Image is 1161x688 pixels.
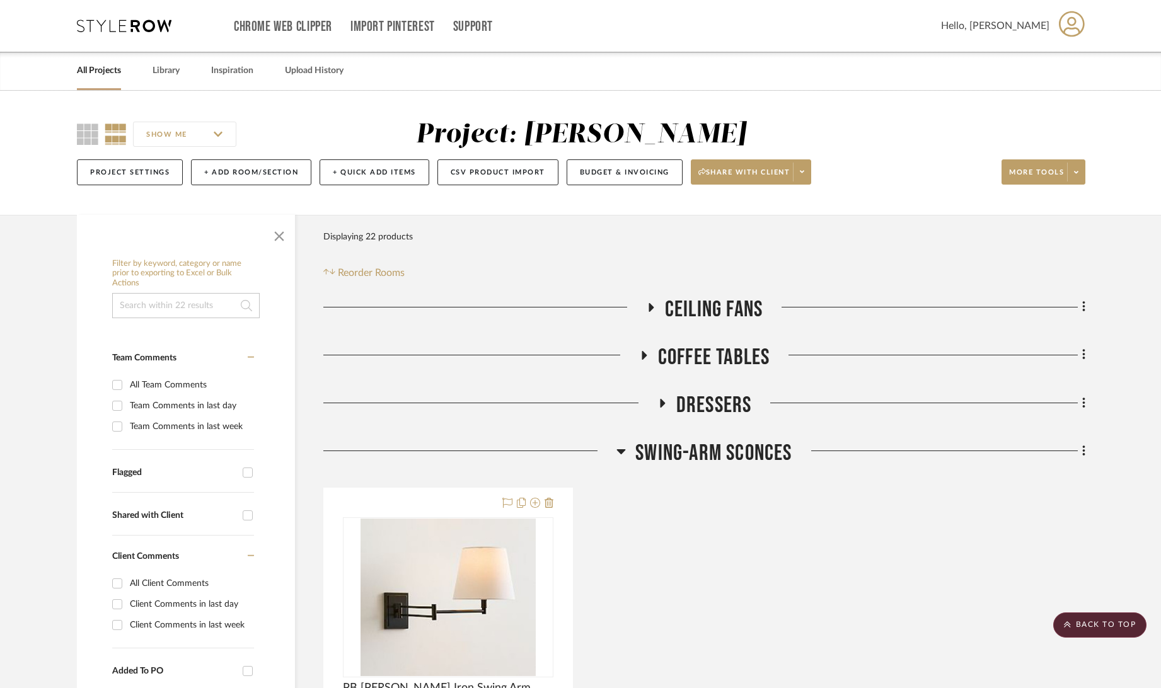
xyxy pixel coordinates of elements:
button: CSV Product Import [437,159,558,185]
div: All Team Comments [130,375,251,395]
div: 0 [344,518,553,677]
div: Added To PO [112,666,236,677]
span: Ceiling Fans [665,296,763,323]
a: Inspiration [211,62,253,79]
a: Import Pinterest [350,21,435,32]
div: Client Comments in last day [130,594,251,614]
a: Support [453,21,493,32]
button: Close [267,221,292,246]
span: Hello, [PERSON_NAME] [941,18,1049,33]
div: Team Comments in last day [130,396,251,416]
scroll-to-top-button: BACK TO TOP [1053,612,1147,638]
button: + Quick Add Items [320,159,429,185]
span: Swing-Arm Sconces [635,440,792,467]
button: Share with client [691,159,812,185]
div: Displaying 22 products [323,224,413,249]
a: Chrome Web Clipper [234,21,332,32]
img: PB Leah Iron Swing Arm Sconce 10" w x 28" d x 14" h [361,519,536,676]
input: Search within 22 results [112,293,260,318]
span: Share with client [698,168,790,186]
div: Project: [PERSON_NAME] [416,122,746,148]
span: Client Comments [112,552,179,561]
a: Library [153,62,180,79]
h6: Filter by keyword, category or name prior to exporting to Excel or Bulk Actions [112,259,260,289]
div: Flagged [112,467,236,478]
div: Shared with Client [112,510,236,521]
button: Reorder Rooms [323,265,405,280]
span: Coffee Tables [658,344,770,371]
div: All Client Comments [130,573,251,593]
a: All Projects [77,62,121,79]
span: Reorder Rooms [338,265,405,280]
a: Upload History [285,62,344,79]
span: More tools [1009,168,1064,186]
div: Client Comments in last week [130,615,251,635]
button: More tools [1002,159,1085,185]
button: + Add Room/Section [191,159,311,185]
span: Dressers [676,392,752,419]
button: Budget & Invoicing [567,159,683,185]
div: Team Comments in last week [130,416,251,437]
span: Team Comments [112,353,176,362]
button: Project Settings [77,159,183,185]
